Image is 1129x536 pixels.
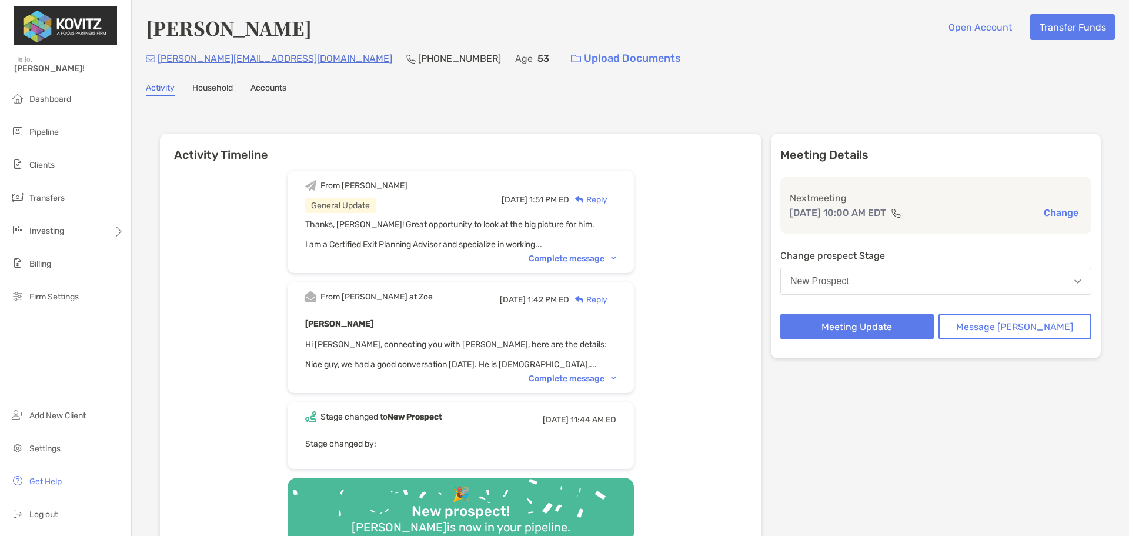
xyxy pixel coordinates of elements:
[146,83,175,96] a: Activity
[569,194,607,206] div: Reply
[406,54,416,64] img: Phone Icon
[29,444,61,454] span: Settings
[11,256,25,270] img: billing icon
[29,160,55,170] span: Clients
[14,64,124,74] span: [PERSON_NAME]!
[320,412,442,422] div: Stage changed to
[29,193,65,203] span: Transfers
[11,289,25,303] img: firm-settings icon
[320,292,433,302] div: From [PERSON_NAME] at Zoe
[11,408,25,422] img: add_new_client icon
[891,208,901,218] img: communication type
[529,254,616,264] div: Complete message
[407,503,515,520] div: New prospect!
[790,191,1082,205] p: Next meeting
[575,196,584,204] img: Reply icon
[611,377,616,380] img: Chevron icon
[571,55,581,63] img: button icon
[570,415,616,425] span: 11:44 AM ED
[11,474,25,488] img: get-help icon
[11,124,25,138] img: pipeline icon
[192,83,233,96] a: Household
[447,486,475,503] div: 🎉
[14,5,117,47] img: Zoe Logo
[29,292,79,302] span: Firm Settings
[575,296,584,304] img: Reply icon
[29,259,51,269] span: Billing
[780,268,1091,295] button: New Prospect
[347,520,575,534] div: [PERSON_NAME] is now in your pipeline.
[1040,207,1082,219] button: Change
[11,157,25,171] img: clients icon
[11,223,25,237] img: investing icon
[502,195,527,205] span: [DATE]
[29,127,59,137] span: Pipeline
[418,51,501,66] p: [PHONE_NUMBER]
[160,134,761,162] h6: Activity Timeline
[790,205,886,220] p: [DATE] 10:00 AM EDT
[146,14,312,41] h4: [PERSON_NAME]
[529,195,569,205] span: 1:51 PM ED
[305,411,316,422] img: Event icon
[537,51,549,66] p: 53
[611,257,616,260] img: Chevron icon
[569,294,607,306] div: Reply
[11,441,25,455] img: settings icon
[780,248,1091,263] p: Change prospect Stage
[158,51,392,66] p: [PERSON_NAME][EMAIL_ADDRESS][DOMAIN_NAME]
[305,198,376,213] div: General Update
[29,94,71,104] span: Dashboard
[305,319,373,329] b: [PERSON_NAME]
[939,14,1021,40] button: Open Account
[29,510,58,520] span: Log out
[527,295,569,305] span: 1:42 PM ED
[250,83,286,96] a: Accounts
[1074,279,1081,284] img: Open dropdown arrow
[288,478,634,532] img: Confetti
[29,226,64,236] span: Investing
[320,181,407,191] div: From [PERSON_NAME]
[529,374,616,384] div: Complete message
[305,180,316,191] img: Event icon
[515,51,533,66] p: Age
[305,437,616,451] p: Stage changed by:
[780,148,1091,162] p: Meeting Details
[146,55,155,62] img: Email Icon
[11,507,25,521] img: logout icon
[11,190,25,204] img: transfers icon
[305,219,594,249] span: Thanks, [PERSON_NAME]! Great opportunity to look at the big picture for him. I am a Certified Exi...
[938,314,1092,339] button: Message [PERSON_NAME]
[388,412,442,422] b: New Prospect
[29,477,62,487] span: Get Help
[780,314,934,339] button: Meeting Update
[305,339,607,369] span: Hi [PERSON_NAME], connecting you with [PERSON_NAME], here are the details: Nice guy, we had a goo...
[563,46,689,71] a: Upload Documents
[790,276,849,287] div: New Prospect
[543,415,569,425] span: [DATE]
[1030,14,1115,40] button: Transfer Funds
[29,411,86,421] span: Add New Client
[500,295,526,305] span: [DATE]
[11,91,25,105] img: dashboard icon
[305,291,316,302] img: Event icon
